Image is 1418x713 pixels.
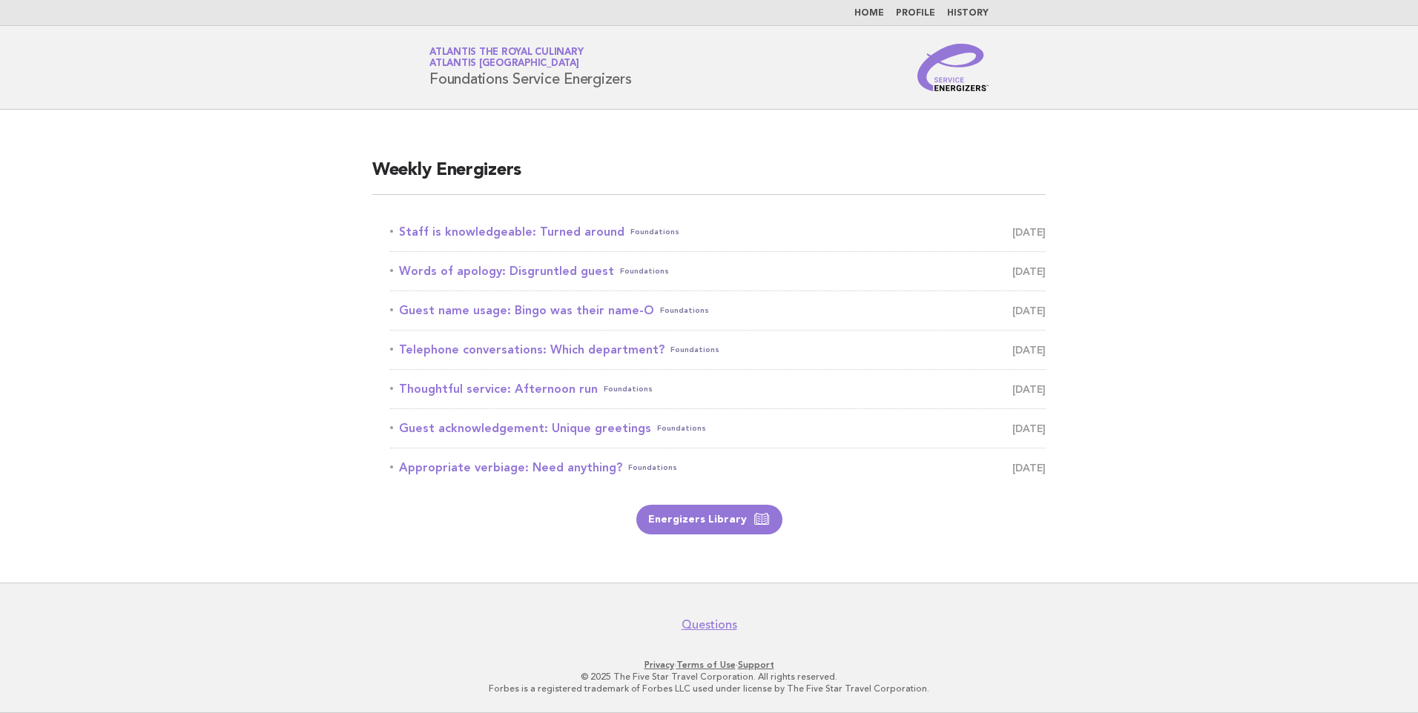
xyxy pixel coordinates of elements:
p: © 2025 The Five Star Travel Corporation. All rights reserved. [255,671,1163,683]
span: [DATE] [1012,261,1046,282]
a: Support [738,660,774,670]
span: [DATE] [1012,418,1046,439]
span: [DATE] [1012,379,1046,399]
img: Service Energizers [917,44,989,91]
p: · · [255,659,1163,671]
span: Foundations [604,379,653,399]
a: Atlantis the Royal CulinaryAtlantis [GEOGRAPHIC_DATA] [429,47,583,68]
a: Energizers Library [636,505,782,534]
a: Thoughtful service: Afternoon runFoundations [DATE] [390,379,1046,399]
span: [DATE] [1012,222,1046,242]
span: [DATE] [1012,300,1046,321]
span: Foundations [660,300,709,321]
span: Foundations [657,418,706,439]
span: Foundations [630,222,679,242]
span: Foundations [670,339,719,360]
a: Staff is knowledgeable: Turned aroundFoundations [DATE] [390,222,1046,242]
h1: Foundations Service Energizers [429,48,632,87]
span: Foundations [628,457,677,478]
a: Guest name usage: Bingo was their name-OFoundations [DATE] [390,300,1046,321]
h2: Weekly Energizers [372,159,1046,195]
a: Appropriate verbiage: Need anything?Foundations [DATE] [390,457,1046,478]
span: [DATE] [1012,457,1046,478]
a: Home [854,9,884,18]
a: Guest acknowledgement: Unique greetingsFoundations [DATE] [390,418,1046,439]
a: History [947,9,989,18]
span: Foundations [620,261,669,282]
p: Forbes is a registered trademark of Forbes LLC used under license by The Five Star Travel Corpora... [255,683,1163,694]
span: [DATE] [1012,339,1046,360]
span: Atlantis [GEOGRAPHIC_DATA] [429,59,579,69]
a: Profile [896,9,935,18]
a: Privacy [644,660,674,670]
a: Questions [682,617,737,632]
a: Terms of Use [676,660,736,670]
a: Words of apology: Disgruntled guestFoundations [DATE] [390,261,1046,282]
a: Telephone conversations: Which department?Foundations [DATE] [390,339,1046,360]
